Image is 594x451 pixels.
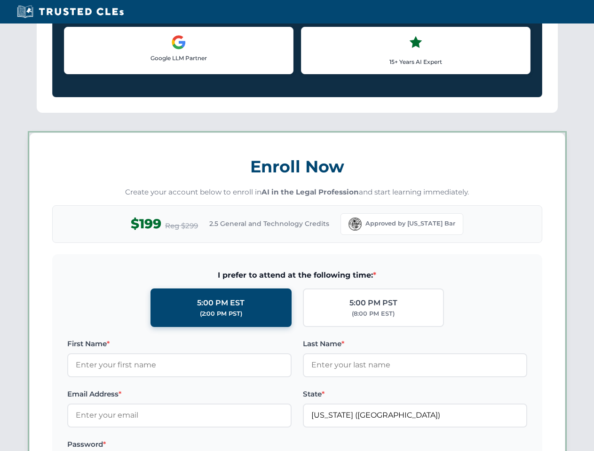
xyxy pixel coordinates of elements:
span: I prefer to attend at the following time: [67,269,527,281]
input: Florida (FL) [303,404,527,427]
label: First Name [67,338,292,350]
label: Last Name [303,338,527,350]
div: (8:00 PM EST) [352,309,395,319]
img: Google [171,35,186,50]
p: 15+ Years AI Expert [309,57,523,66]
h3: Enroll Now [52,152,542,181]
span: 2.5 General and Technology Credits [209,218,329,229]
img: Trusted CLEs [14,5,127,19]
input: Enter your first name [67,353,292,377]
p: Google LLM Partner [72,54,285,62]
strong: AI in the Legal Profession [261,187,359,196]
div: 5:00 PM EST [197,297,245,309]
input: Enter your email [67,404,292,427]
label: State [303,389,527,400]
div: (2:00 PM PST) [200,309,242,319]
span: Approved by [US_STATE] Bar [365,219,455,228]
input: Enter your last name [303,353,527,377]
p: Create your account below to enroll in and start learning immediately. [52,187,542,198]
div: 5:00 PM PST [349,297,397,309]
span: $199 [131,213,161,234]
label: Email Address [67,389,292,400]
label: Password [67,439,292,450]
span: Reg $299 [165,220,198,232]
img: Florida Bar [348,218,362,231]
